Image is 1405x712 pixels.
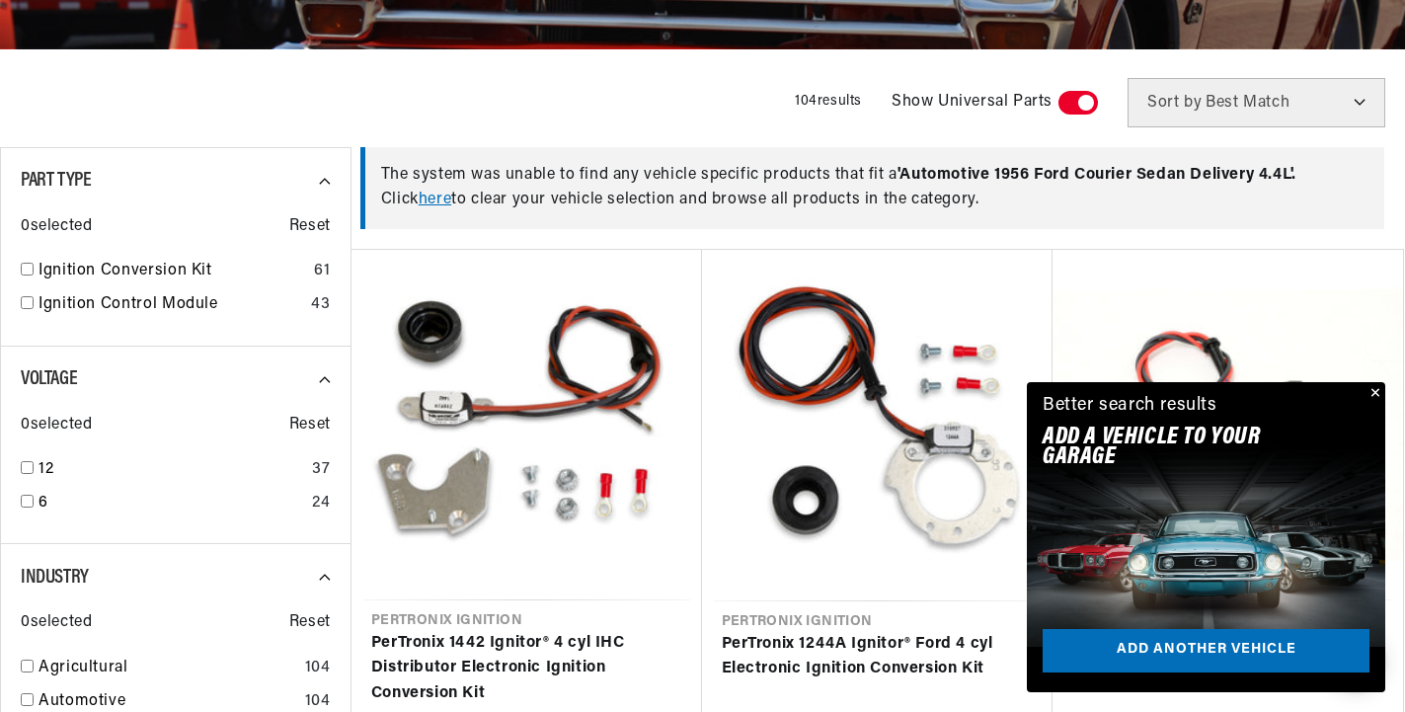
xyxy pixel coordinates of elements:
[1043,428,1320,468] h2: Add A VEHICLE to your garage
[21,610,92,636] span: 0 selected
[312,457,330,483] div: 37
[371,631,682,707] a: PerTronix 1442 Ignitor® 4 cyl IHC Distributor Electronic Ignition Conversion Kit
[305,656,331,681] div: 104
[289,214,331,240] span: Reset
[21,369,77,389] span: Voltage
[1147,95,1202,111] span: Sort by
[1362,382,1385,406] button: Close
[1043,629,1369,673] a: Add another vehicle
[289,413,331,438] span: Reset
[39,656,297,681] a: Agricultural
[39,491,304,516] a: 6
[21,214,92,240] span: 0 selected
[1043,392,1217,421] div: Better search results
[892,90,1053,116] span: Show Universal Parts
[39,259,306,284] a: Ignition Conversion Kit
[795,94,862,109] span: 104 results
[314,259,330,284] div: 61
[1128,78,1385,127] select: Sort by
[289,610,331,636] span: Reset
[312,491,330,516] div: 24
[360,147,1384,229] div: The system was unable to find any vehicle specific products that fit a Click to clear your vehicl...
[21,413,92,438] span: 0 selected
[898,167,1296,183] span: ' Automotive 1956 Ford Courier Sedan Delivery 4.4L '.
[419,192,451,207] a: here
[722,632,1034,682] a: PerTronix 1244A Ignitor® Ford 4 cyl Electronic Ignition Conversion Kit
[21,568,89,588] span: Industry
[39,457,304,483] a: 12
[311,292,330,318] div: 43
[21,171,91,191] span: Part Type
[39,292,303,318] a: Ignition Control Module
